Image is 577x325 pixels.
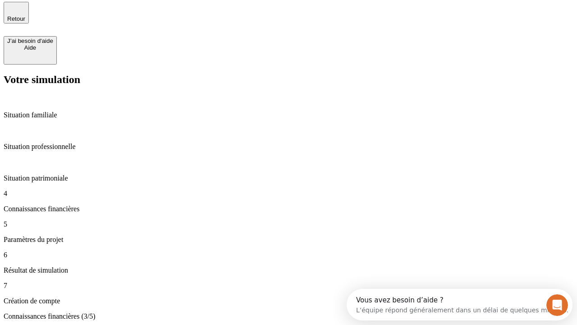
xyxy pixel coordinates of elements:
[4,190,573,198] p: 4
[4,220,573,228] p: 5
[9,15,222,24] div: L’équipe répond généralement dans un délai de quelques minutes.
[4,74,573,86] h2: Votre simulation
[4,205,573,213] p: Connaissances financières
[4,143,573,151] p: Situation professionnelle
[7,15,25,22] span: Retour
[4,36,57,65] button: J’ai besoin d'aideAide
[7,37,53,44] div: J’ai besoin d'aide
[9,8,222,15] div: Vous avez besoin d’aide ?
[4,251,573,259] p: 6
[4,174,573,182] p: Situation patrimoniale
[7,44,53,51] div: Aide
[4,2,29,23] button: Retour
[347,289,572,320] iframe: Intercom live chat discovery launcher
[4,266,573,274] p: Résultat de simulation
[4,282,573,290] p: 7
[4,312,573,320] p: Connaissances financières (3/5)
[4,4,248,28] div: Ouvrir le Messenger Intercom
[546,294,568,316] iframe: Intercom live chat
[4,111,573,119] p: Situation familiale
[4,236,573,244] p: Paramètres du projet
[4,297,573,305] p: Création de compte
